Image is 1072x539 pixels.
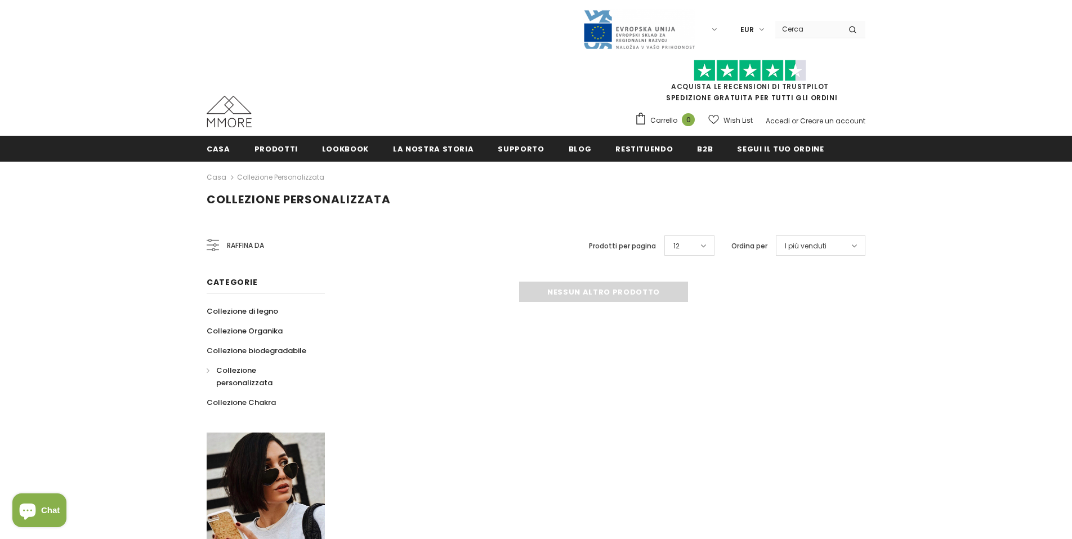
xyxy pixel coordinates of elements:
[737,144,824,154] span: Segui il tuo ordine
[731,240,767,252] label: Ordina per
[207,277,257,288] span: Categorie
[322,136,369,161] a: Lookbook
[671,82,829,91] a: Acquista le recensioni di TrustPilot
[682,113,695,126] span: 0
[207,301,278,321] a: Collezione di legno
[207,171,226,184] a: Casa
[207,345,306,356] span: Collezione biodegradabile
[9,493,70,530] inbox-online-store-chat: Shopify online store chat
[673,240,680,252] span: 12
[766,116,790,126] a: Accedi
[393,136,474,161] a: La nostra storia
[227,239,264,252] span: Raffina da
[569,136,592,161] a: Blog
[207,397,276,408] span: Collezione Chakra
[785,240,827,252] span: I più venduti
[697,144,713,154] span: B2B
[775,21,840,37] input: Search Site
[207,321,283,341] a: Collezione Organika
[569,144,592,154] span: Blog
[697,136,713,161] a: B2B
[207,136,230,161] a: Casa
[737,136,824,161] a: Segui il tuo ordine
[498,136,544,161] a: supporto
[694,60,806,82] img: Fidati di Pilot Stars
[583,9,695,50] img: Javni Razpis
[650,115,677,126] span: Carrello
[207,96,252,127] img: Casi MMORE
[207,393,276,412] a: Collezione Chakra
[635,65,865,103] span: SPEDIZIONE GRATUITA PER TUTTI GLI ORDINI
[207,306,278,317] span: Collezione di legno
[207,341,306,360] a: Collezione biodegradabile
[254,136,298,161] a: Prodotti
[216,365,273,388] span: Collezione personalizzata
[708,110,753,130] a: Wish List
[207,144,230,154] span: Casa
[254,144,298,154] span: Prodotti
[393,144,474,154] span: La nostra storia
[635,112,700,129] a: Carrello 0
[589,240,656,252] label: Prodotti per pagina
[583,24,695,34] a: Javni Razpis
[740,24,754,35] span: EUR
[615,136,673,161] a: Restituendo
[207,360,312,393] a: Collezione personalizzata
[792,116,798,126] span: or
[615,144,673,154] span: Restituendo
[800,116,865,126] a: Creare un account
[207,191,391,207] span: Collezione personalizzata
[207,326,283,336] span: Collezione Organika
[322,144,369,154] span: Lookbook
[498,144,544,154] span: supporto
[237,172,324,182] a: Collezione personalizzata
[723,115,753,126] span: Wish List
